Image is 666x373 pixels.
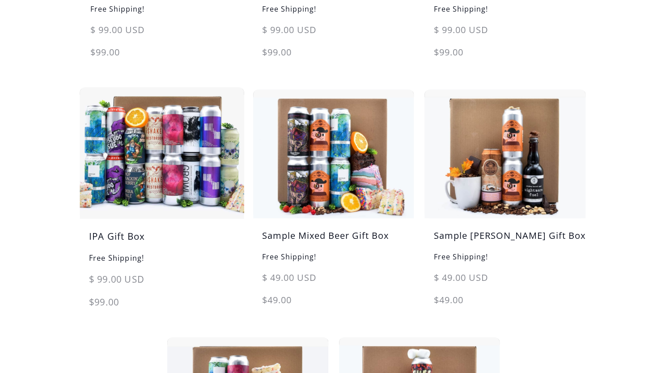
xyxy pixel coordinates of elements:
div: $ 99.00 USD [80,272,244,295]
a: Sample [PERSON_NAME] Gift BoxFree Shipping!$ 49.00 USD$49.00 [424,89,585,316]
div: $ 99.00 USD [253,23,414,46]
div: $49.00 [424,293,585,316]
h6: Free Shipping! [253,251,414,271]
div: $ 49.00 USD [253,271,414,293]
h6: Free Shipping! [424,251,585,271]
div: $99.00 [81,46,242,68]
div: $99.00 [253,46,414,68]
a: IPA Gift BoxFree Shipping!$ 99.00 USD$99.00 [80,87,244,318]
div: $ 49.00 USD [424,271,585,293]
h6: Free Shipping! [81,4,242,23]
div: $49.00 [253,293,414,316]
h6: Free Shipping! [80,252,244,272]
div: $99.00 [424,46,585,68]
div: $ 99.00 USD [424,23,585,46]
h5: IPA Gift Box [80,229,244,252]
h5: Sample [PERSON_NAME] Gift Box [424,229,585,251]
h6: Free Shipping! [253,4,414,23]
h6: Free Shipping! [424,4,585,23]
div: $ 99.00 USD [81,23,242,46]
div: $99.00 [80,295,244,318]
h5: Sample Mixed Beer Gift Box [253,229,414,251]
a: Sample Mixed Beer Gift BoxFree Shipping!$ 49.00 USD$49.00 [253,89,414,316]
